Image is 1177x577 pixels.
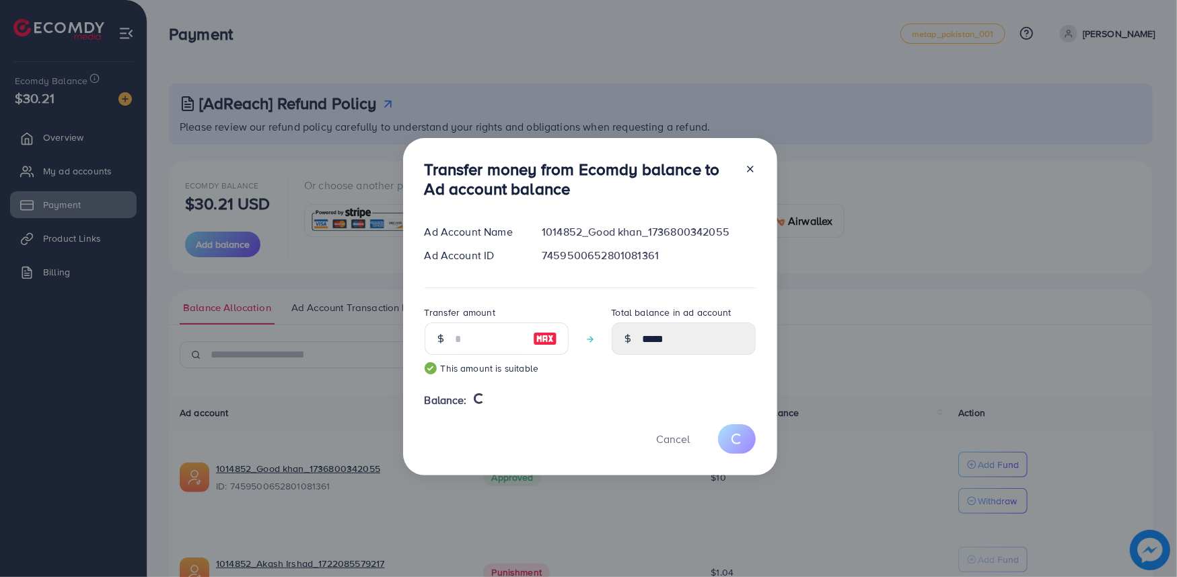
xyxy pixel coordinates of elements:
div: 7459500652801081361 [531,248,766,263]
span: Balance: [425,393,467,408]
span: Cancel [657,432,690,446]
div: Ad Account ID [414,248,532,263]
label: Transfer amount [425,306,495,319]
label: Total balance in ad account [612,306,732,319]
h3: Transfer money from Ecomdy balance to Ad account balance [425,160,734,199]
button: Cancel [640,424,707,453]
small: This amount is suitable [425,362,569,375]
div: 1014852_Good khan_1736800342055 [531,224,766,240]
img: guide [425,362,437,374]
img: image [533,331,557,347]
div: Ad Account Name [414,224,532,240]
